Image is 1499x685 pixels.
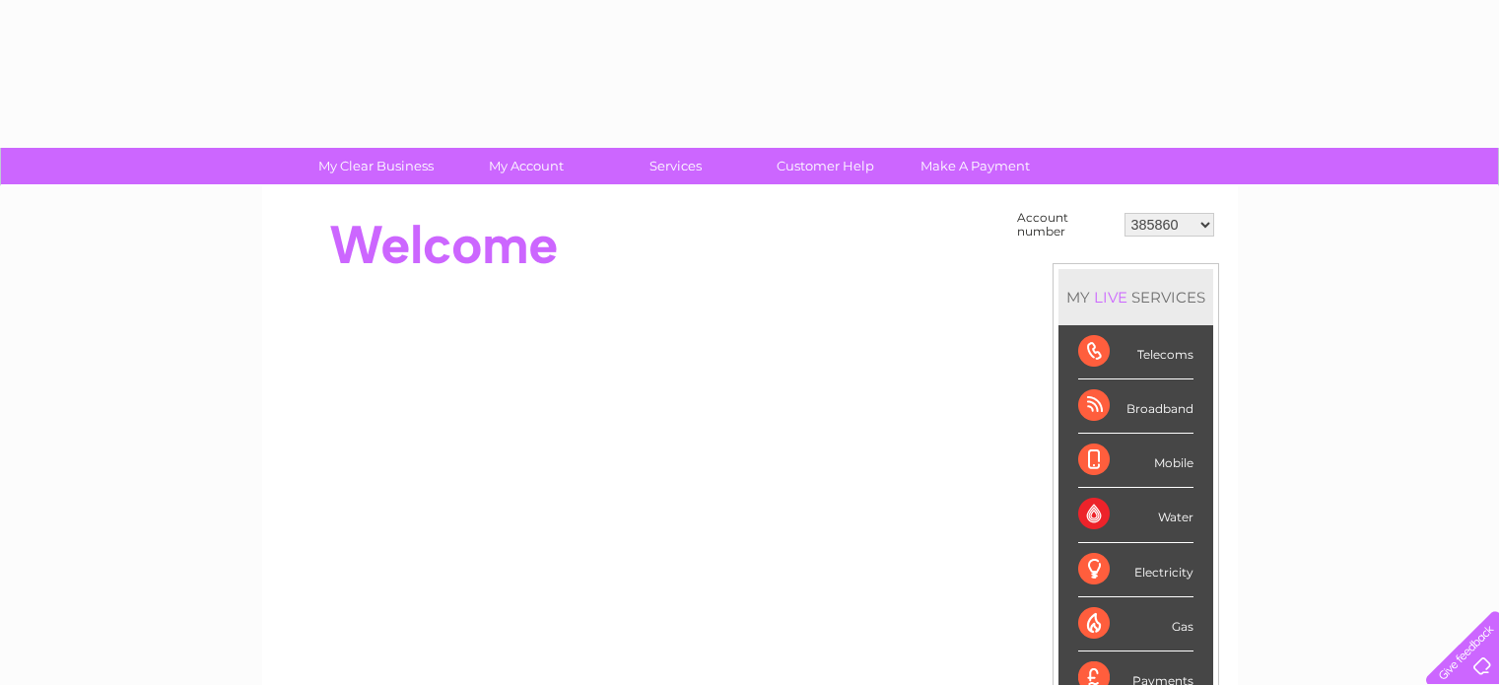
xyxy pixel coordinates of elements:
a: Customer Help [744,148,907,184]
div: LIVE [1090,288,1131,307]
a: My Account [444,148,607,184]
a: Make A Payment [894,148,1056,184]
td: Account number [1012,206,1120,243]
div: Electricity [1078,543,1193,597]
div: Telecoms [1078,325,1193,379]
div: Gas [1078,597,1193,651]
div: Broadband [1078,379,1193,434]
a: Services [594,148,757,184]
a: My Clear Business [295,148,457,184]
div: MY SERVICES [1058,269,1213,325]
div: Water [1078,488,1193,542]
div: Mobile [1078,434,1193,488]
